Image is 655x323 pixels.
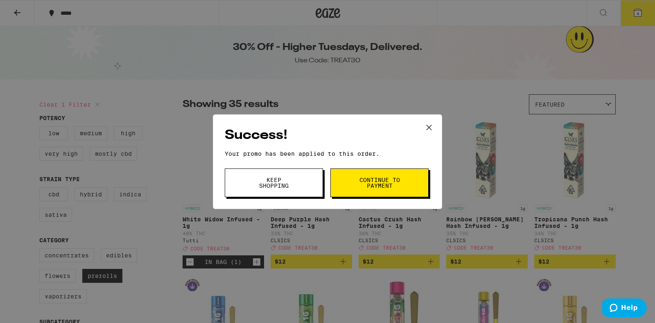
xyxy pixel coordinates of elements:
p: Your promo has been applied to this order. [225,150,430,157]
span: Continue to payment [359,177,400,189]
span: Keep Shopping [253,177,295,189]
iframe: Opens a widget where you can find more information [602,298,647,319]
button: Continue to payment [330,168,429,197]
button: Keep Shopping [225,168,323,197]
h2: Success! [225,126,430,145]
